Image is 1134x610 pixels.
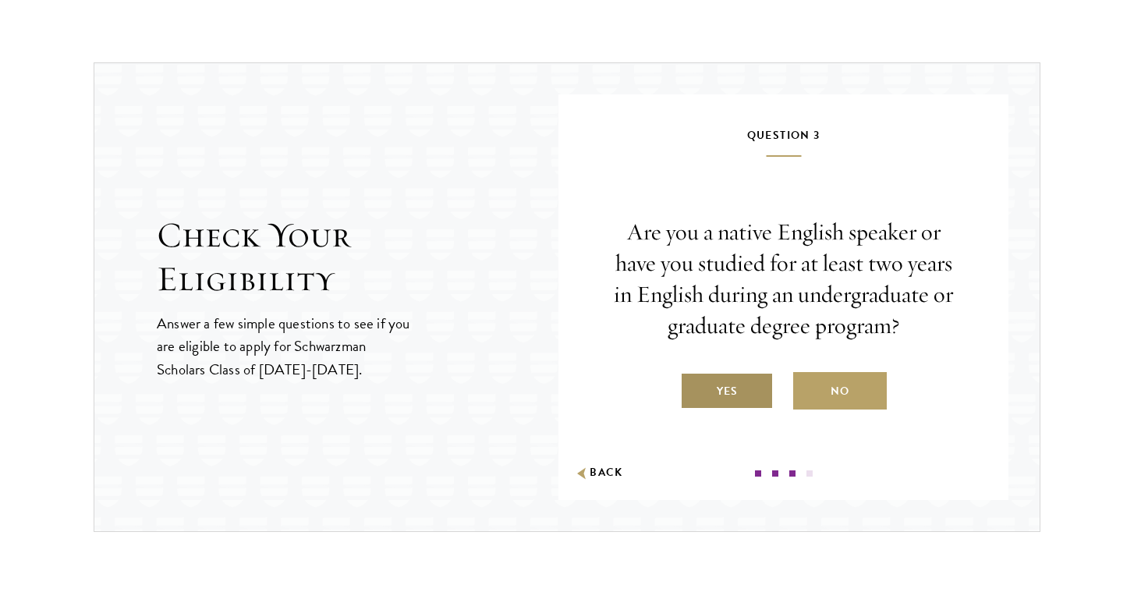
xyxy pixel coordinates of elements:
[574,465,623,481] button: Back
[605,217,962,342] p: Are you a native English speaker or have you studied for at least two years in English during an ...
[680,372,774,410] label: Yes
[605,126,962,157] h5: Question 3
[793,372,887,410] label: No
[157,312,412,380] p: Answer a few simple questions to see if you are eligible to apply for Schwarzman Scholars Class o...
[157,214,558,301] h2: Check Your Eligibility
